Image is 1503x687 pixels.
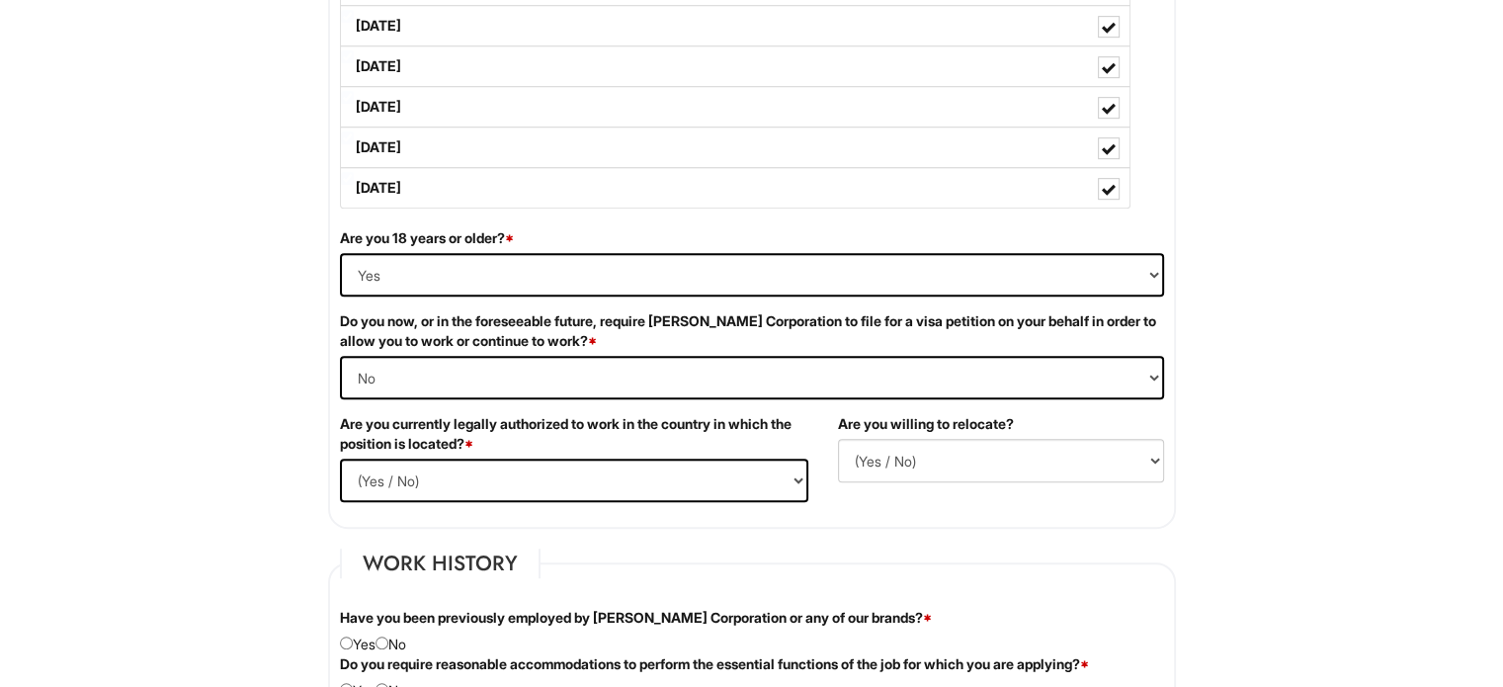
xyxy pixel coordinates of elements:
[325,608,1179,654] div: Yes No
[340,414,808,454] label: Are you currently legally authorized to work in the country in which the position is located?
[340,228,514,248] label: Are you 18 years or older?
[340,654,1089,674] label: Do you require reasonable accommodations to perform the essential functions of the job for which ...
[838,439,1164,482] select: (Yes / No)
[341,168,1129,208] label: [DATE]
[340,253,1164,297] select: (Yes / No)
[341,87,1129,127] label: [DATE]
[340,608,932,628] label: Have you been previously employed by [PERSON_NAME] Corporation or any of our brands?
[340,549,541,578] legend: Work History
[341,46,1129,86] label: [DATE]
[341,6,1129,45] label: [DATE]
[340,311,1164,351] label: Do you now, or in the foreseeable future, require [PERSON_NAME] Corporation to file for a visa pe...
[340,356,1164,399] select: (Yes / No)
[340,459,808,502] select: (Yes / No)
[341,128,1129,167] label: [DATE]
[838,414,1014,434] label: Are you willing to relocate?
